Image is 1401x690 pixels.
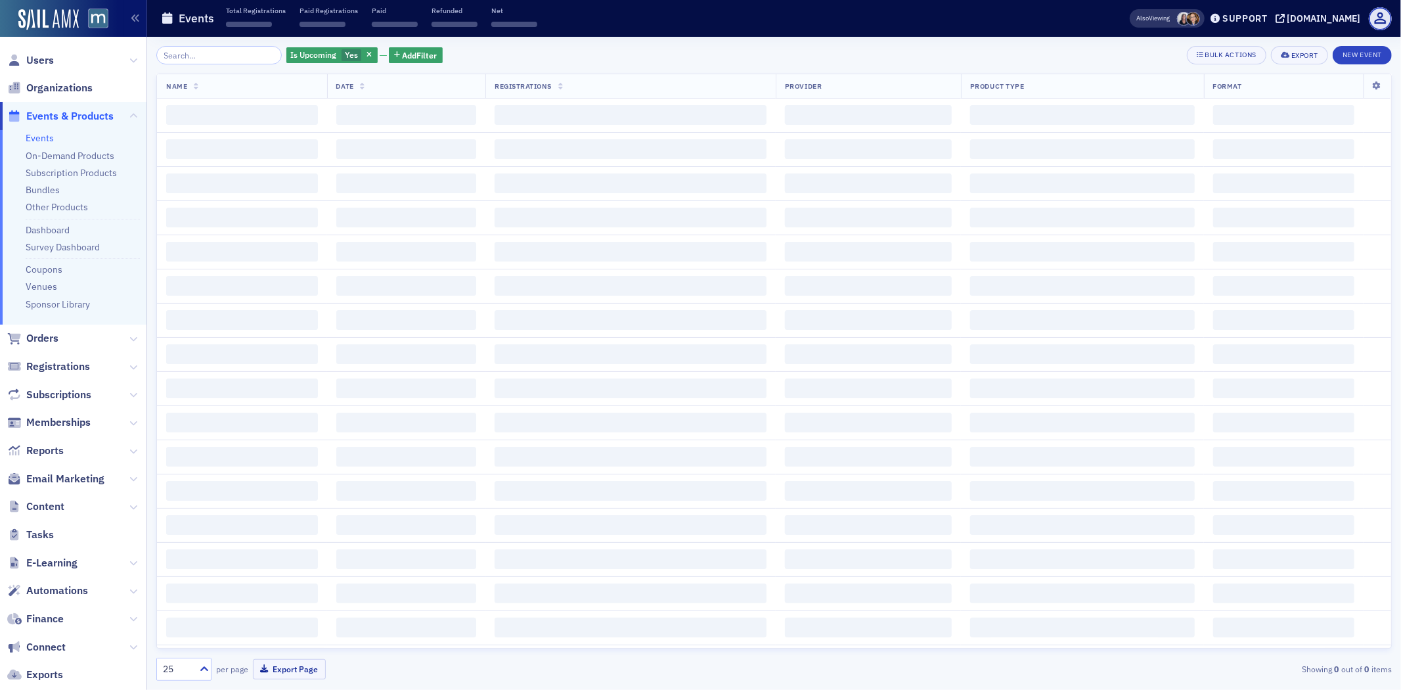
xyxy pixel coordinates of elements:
span: ‌ [495,379,767,398]
span: Registrations [495,81,552,91]
span: ‌ [1213,515,1354,535]
span: ‌ [1213,481,1354,501]
span: ‌ [970,584,1195,603]
span: ‌ [785,618,952,637]
span: E-Learning [26,556,78,570]
button: Export Page [253,659,326,679]
span: Profile [1369,7,1392,30]
span: ‌ [970,549,1195,569]
span: Content [26,499,64,514]
a: Automations [7,584,88,598]
span: Product Type [970,81,1024,91]
span: ‌ [336,413,477,432]
img: SailAMX [18,9,79,30]
p: Paid Registrations [300,6,358,15]
span: ‌ [432,22,478,27]
span: ‌ [336,242,477,262]
p: Paid [372,6,418,15]
a: Events [26,132,54,144]
span: ‌ [970,618,1195,637]
span: ‌ [166,481,318,501]
span: Provider [785,81,822,91]
button: Export [1271,46,1328,64]
a: Organizations [7,81,93,95]
span: ‌ [336,618,477,637]
span: ‌ [166,515,318,535]
span: ‌ [785,139,952,159]
div: Also [1137,14,1149,22]
button: [DOMAIN_NAME] [1276,14,1366,23]
a: Survey Dashboard [26,241,100,253]
a: Connect [7,640,66,655]
span: ‌ [166,413,318,432]
span: ‌ [1213,413,1354,432]
span: ‌ [495,481,767,501]
span: ‌ [495,276,767,296]
div: Support [1222,12,1268,24]
strong: 0 [1362,663,1371,675]
span: ‌ [495,208,767,227]
button: AddFilter [389,47,443,64]
img: SailAMX [88,9,108,29]
span: ‌ [1213,105,1354,125]
span: Registrations [26,359,90,374]
span: Date [336,81,354,91]
span: ‌ [336,310,477,330]
a: Content [7,499,64,514]
span: Exports [26,668,63,682]
span: ‌ [495,242,767,262]
div: Bulk Actions [1205,51,1256,58]
a: Memberships [7,415,91,430]
span: ‌ [970,105,1195,125]
span: ‌ [785,173,952,193]
a: Tasks [7,528,54,542]
span: ‌ [372,22,418,27]
span: ‌ [970,208,1195,227]
span: ‌ [785,310,952,330]
span: ‌ [970,276,1195,296]
a: Events & Products [7,109,114,124]
span: ‌ [1213,276,1354,296]
span: ‌ [166,105,318,125]
a: Other Products [26,201,88,213]
span: ‌ [495,105,767,125]
a: On-Demand Products [26,150,114,162]
span: ‌ [785,276,952,296]
span: Kelly Brown [1177,12,1191,26]
a: Registrations [7,359,90,374]
span: ‌ [785,549,952,569]
span: ‌ [336,584,477,603]
a: Finance [7,612,64,626]
span: ‌ [1213,344,1354,364]
label: per page [216,663,248,675]
span: ‌ [166,447,318,467]
a: Dashboard [26,224,70,236]
h1: Events [179,11,214,26]
button: New Event [1333,46,1392,64]
span: ‌ [300,22,345,27]
span: Subscriptions [26,388,91,402]
span: ‌ [166,549,318,569]
span: ‌ [1213,584,1354,603]
p: Total Registrations [226,6,286,15]
span: ‌ [785,447,952,467]
p: Refunded [432,6,478,15]
span: ‌ [970,344,1195,364]
span: ‌ [1213,310,1354,330]
span: ‌ [226,22,272,27]
a: Subscription Products [26,167,117,179]
span: Memberships [26,415,91,430]
span: ‌ [166,344,318,364]
a: New Event [1333,48,1392,60]
span: ‌ [1213,208,1354,227]
span: ‌ [495,549,767,569]
span: Orders [26,331,58,346]
span: ‌ [785,208,952,227]
span: Add Filter [403,49,437,61]
span: ‌ [495,173,767,193]
span: ‌ [166,242,318,262]
span: ‌ [1213,139,1354,159]
span: ‌ [166,584,318,603]
span: Yes [345,49,358,60]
